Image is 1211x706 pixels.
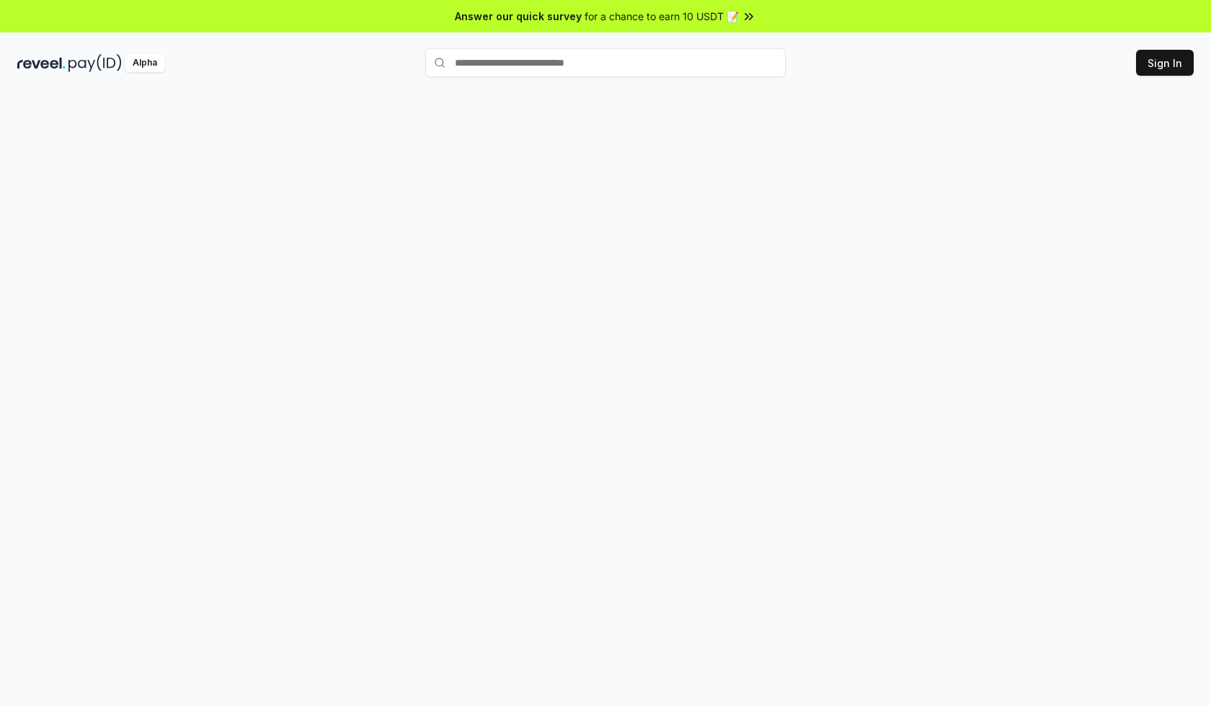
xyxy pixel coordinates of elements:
[68,54,122,72] img: pay_id
[455,9,582,24] span: Answer our quick survey
[125,54,165,72] div: Alpha
[1136,50,1194,76] button: Sign In
[585,9,739,24] span: for a chance to earn 10 USDT 📝
[17,54,66,72] img: reveel_dark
